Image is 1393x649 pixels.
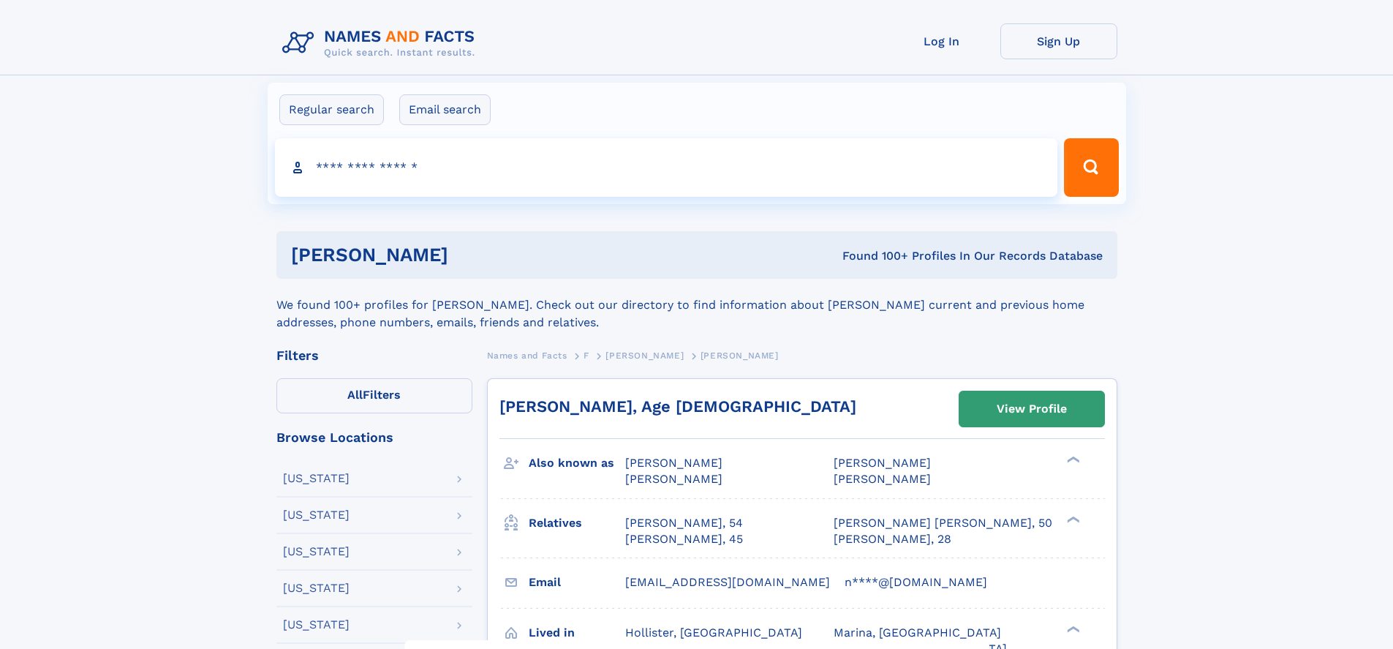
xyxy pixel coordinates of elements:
span: [PERSON_NAME] [834,456,931,470]
div: ❯ [1063,455,1081,465]
a: View Profile [959,391,1104,427]
span: [PERSON_NAME] [625,472,722,486]
span: Hollister, [GEOGRAPHIC_DATA] [625,626,802,639]
div: Browse Locations [276,431,472,444]
a: Sign Up [1000,23,1117,59]
div: [US_STATE] [283,582,350,594]
a: F [584,346,589,364]
a: Names and Facts [487,346,567,364]
span: [EMAIL_ADDRESS][DOMAIN_NAME] [625,575,830,589]
div: We found 100+ profiles for [PERSON_NAME]. Check out our directory to find information about [PERS... [276,279,1117,331]
div: Found 100+ Profiles In Our Records Database [645,248,1103,264]
span: Marina, [GEOGRAPHIC_DATA] [834,626,1001,639]
a: [PERSON_NAME] [PERSON_NAME], 50 [834,515,1052,531]
div: [US_STATE] [283,619,350,631]
a: [PERSON_NAME], 54 [625,515,743,531]
h3: Also known as [529,451,625,476]
div: Filters [276,349,472,362]
h3: Relatives [529,511,625,536]
span: [PERSON_NAME] [605,350,684,361]
div: [US_STATE] [283,509,350,521]
a: [PERSON_NAME] [605,346,684,364]
input: search input [275,138,1058,197]
a: [PERSON_NAME], 28 [834,531,951,547]
img: Logo Names and Facts [276,23,487,63]
a: [PERSON_NAME], 45 [625,531,743,547]
a: Log In [883,23,1000,59]
h3: Lived in [529,620,625,645]
h1: [PERSON_NAME] [291,246,646,264]
h3: Email [529,570,625,595]
span: [PERSON_NAME] [834,472,931,486]
div: [US_STATE] [283,473,350,484]
label: Filters [276,378,472,413]
label: Regular search [279,94,384,125]
label: Email search [399,94,491,125]
div: ❯ [1063,514,1081,524]
button: Search Button [1064,138,1118,197]
div: View Profile [997,392,1067,426]
div: [US_STATE] [283,546,350,558]
div: ❯ [1063,624,1081,634]
span: [PERSON_NAME] [625,456,722,470]
span: [PERSON_NAME] [701,350,779,361]
a: [PERSON_NAME], Age [DEMOGRAPHIC_DATA] [499,397,856,416]
span: All [347,388,363,402]
span: F [584,350,589,361]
